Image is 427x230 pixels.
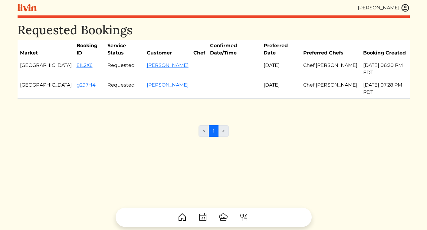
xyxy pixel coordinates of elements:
th: Customer [144,40,191,59]
td: [DATE] [261,79,301,99]
div: [PERSON_NAME] [358,4,399,11]
img: CalendarDots-5bcf9d9080389f2a281d69619e1c85352834be518fbc73d9501aef674afc0d57.svg [198,212,208,222]
img: ChefHat-a374fb509e4f37eb0702ca99f5f64f3b6956810f32a249b33092029f8484b388.svg [218,212,228,222]
img: livin-logo-a0d97d1a881af30f6274990eb6222085a2533c92bbd1e4f22c21b4f0d0e3210c.svg [18,4,37,11]
h1: Requested Bookings [18,23,410,37]
img: House-9bf13187bcbb5817f509fe5e7408150f90897510c4275e13d0d5fca38e0b5951.svg [177,212,187,222]
img: user_account-e6e16d2ec92f44fc35f99ef0dc9cddf60790bfa021a6ecb1c896eb5d2907b31c.svg [401,3,410,12]
a: 8IL2X6 [77,62,93,68]
td: Requested [105,59,144,79]
th: Booking Created [361,40,410,59]
a: [PERSON_NAME] [147,62,189,68]
td: [GEOGRAPHIC_DATA] [18,59,74,79]
td: [DATE] 07:28 PM PDT [361,79,410,99]
a: g297H4 [77,82,96,88]
a: [PERSON_NAME] [147,82,189,88]
img: ForkKnife-55491504ffdb50bab0c1e09e7649658475375261d09fd45db06cec23bce548bf.svg [239,212,249,222]
td: Chef [PERSON_NAME], [301,59,361,79]
td: Chef [PERSON_NAME], [301,79,361,99]
th: Market [18,40,74,59]
td: [GEOGRAPHIC_DATA] [18,79,74,99]
td: [DATE] 06:20 PM EDT [361,59,410,79]
th: Booking ID [74,40,105,59]
nav: Page [199,125,229,142]
th: Service Status [105,40,144,59]
a: 1 [209,125,218,137]
th: Confirmed Date/Time [208,40,261,59]
th: Preferred Date [261,40,301,59]
td: [DATE] [261,59,301,79]
th: Preferred Chefs [301,40,361,59]
th: Chef [191,40,208,59]
td: Requested [105,79,144,99]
